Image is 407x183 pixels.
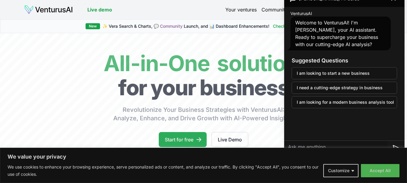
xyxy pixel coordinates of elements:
[86,23,100,29] div: New
[273,23,321,29] a: Check them out here
[211,132,248,147] a: Live Demo
[295,20,378,47] span: Welcome to VenturusAI! I'm [PERSON_NAME], your AI assistant. Ready to supercharge your business w...
[292,67,397,79] button: I am looking to start a new business
[87,6,112,13] a: Live demo
[292,56,397,65] h3: Suggested Questions
[225,6,257,13] a: Your ventures
[323,164,358,177] button: Customize
[292,82,397,94] button: I need a cutting-edge strategy in business
[102,23,269,29] span: ✨ Vera Search & Charts, 💬 Launch, and 📊 Dashboard Enhancements!
[159,132,207,147] a: Start for free
[24,5,73,14] img: logo
[8,153,399,160] p: We value your privacy
[8,163,319,178] p: We use cookies to enhance your browsing experience, serve personalized ads or content, and analyz...
[160,24,183,29] a: Community
[361,164,399,177] button: Accept All
[261,6,287,13] a: Community
[290,11,312,17] span: VenturusAI
[292,96,397,108] button: I am looking for a modern business analysis tool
